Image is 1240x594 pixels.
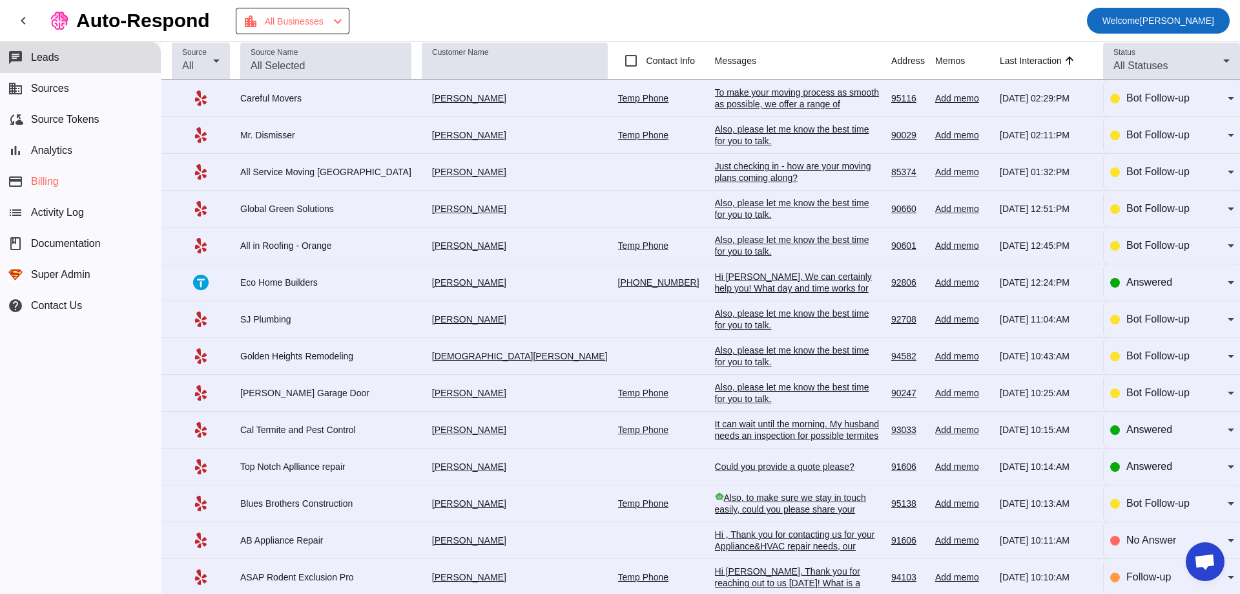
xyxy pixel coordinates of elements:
[715,87,881,389] div: To make your moving process as smooth as possible, we offer a range of complimentary services: ~L...
[715,160,881,184] div: Just checking in - how are your moving plans coming along?​
[182,48,207,57] mat-label: Source
[1000,240,1093,251] div: [DATE] 12:45:PM
[422,571,608,583] div: [PERSON_NAME]
[240,166,411,178] div: All Service Moving [GEOGRAPHIC_DATA]
[243,12,346,30] div: Payment Issue
[1126,387,1190,398] span: Bot Follow-up
[935,424,989,436] div: Add memo
[422,535,608,546] div: [PERSON_NAME]
[8,236,23,251] span: book
[31,207,84,218] span: Activity Log
[31,114,99,125] span: Source Tokens
[1126,498,1190,509] span: Bot Follow-up
[8,174,23,189] mat-icon: payment
[193,238,209,253] mat-icon: Yelp
[891,277,925,288] div: 92806
[935,240,989,251] div: Add memo
[240,129,411,141] div: Mr. Dismisser
[31,269,90,281] span: Super Admin
[193,312,209,327] mat-icon: Yelp
[1126,424,1172,435] span: Answered
[15,13,31,28] mat-icon: chevron_left
[935,92,989,104] div: Add memo
[618,572,669,582] a: Temp Phone
[31,238,101,249] span: Documentation
[8,143,23,158] mat-icon: bar_chart
[1126,240,1190,251] span: Bot Follow-up
[76,12,210,30] div: Auto-Respond
[644,54,696,67] label: Contact Info
[1126,166,1190,177] span: Bot Follow-up
[1126,277,1172,288] span: Answered
[891,571,925,583] div: 94103
[240,498,411,509] div: Blues Brothers Construction
[251,58,401,74] input: All Selected
[240,240,411,251] div: All in Roofing - Orange
[1126,129,1190,140] span: Bot Follow-up
[935,387,989,399] div: Add memo
[193,275,209,290] mat-icon: Thumbtack
[422,203,608,215] div: [PERSON_NAME]
[240,387,411,399] div: [PERSON_NAME] Garage Door
[193,422,209,438] mat-icon: Yelp
[715,197,881,220] div: Also, please let me know the best time for you to talk.​
[935,203,989,215] div: Add memo
[715,381,881,405] div: Also, please let me know the best time for you to talk.​
[1126,313,1190,324] span: Bot Follow-up
[240,571,411,583] div: ASAP Rodent Exclusion Pro
[1126,350,1190,361] span: Bot Follow-up
[935,571,989,583] div: Add memo
[422,129,608,141] div: [PERSON_NAME]
[193,569,209,585] mat-icon: Yelp
[891,166,925,178] div: 85374
[891,535,925,546] div: 91606
[31,52,59,63] span: Leads
[1000,313,1093,325] div: [DATE] 11:04:AM
[715,271,881,306] div: Hi [PERSON_NAME], We can certainly help you! What day and time works for you best? Thank you!​
[1000,129,1093,141] div: [DATE] 02:11:PM
[891,498,925,509] div: 95138
[1126,92,1190,103] span: Bot Follow-up
[422,387,608,399] div: [PERSON_NAME]
[31,300,82,312] span: Contact Us
[422,498,608,509] div: [PERSON_NAME]
[935,42,1000,80] th: Memos
[422,424,608,436] div: [PERSON_NAME]
[618,130,669,140] a: Temp Phone
[1126,535,1176,546] span: No Answer
[422,350,608,362] div: [DEMOGRAPHIC_DATA][PERSON_NAME]
[193,496,209,511] mat-icon: Yelp
[935,313,989,325] div: Add memo
[240,277,411,288] div: Eco Home Builders
[891,240,925,251] div: 90601
[1126,203,1190,214] span: Bot Follow-up
[1113,60,1168,71] span: All Statuses
[618,93,669,103] a: Temp Phone
[935,535,989,546] div: Add memo
[193,127,209,143] mat-icon: Yelp
[618,425,669,435] a: Temp Phone
[251,48,298,57] mat-label: Source Name
[193,533,209,548] mat-icon: Yelp
[618,277,699,288] a: [PHONE_NUMBER]
[1000,92,1093,104] div: [DATE] 02:29:PM
[1000,461,1093,472] div: [DATE] 10:14:AM
[240,92,411,104] div: Careful Movers
[8,50,23,65] mat-icon: chat
[1000,498,1093,509] div: [DATE] 10:13:AM
[240,203,411,215] div: Global Green Solutions
[618,240,669,251] a: Temp Phone
[935,166,989,178] div: Add memo
[31,83,69,94] span: Sources
[891,129,925,141] div: 90029
[715,308,881,331] div: Also, please let me know the best time for you to talk.​
[715,492,724,501] mat-icon: smart_toy
[1000,571,1093,583] div: [DATE] 10:10:AM
[422,240,608,251] div: [PERSON_NAME]
[618,388,669,398] a: Temp Phone
[1000,350,1093,362] div: [DATE] 10:43:AM
[432,48,488,57] mat-label: Customer Name
[891,92,925,104] div: 95116
[1000,166,1093,178] div: [DATE] 01:32:PM
[265,12,324,30] span: All Businesses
